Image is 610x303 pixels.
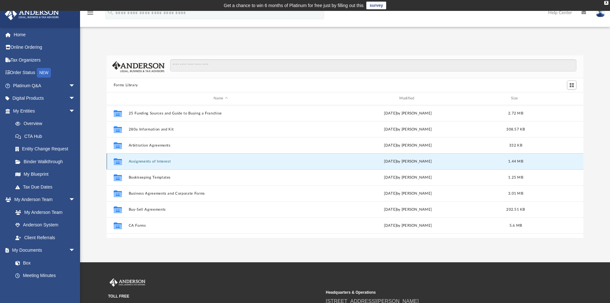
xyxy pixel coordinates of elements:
[128,191,313,196] button: Business Agreements and Corporate Forms
[316,223,500,228] div: [DATE] by [PERSON_NAME]
[9,231,82,244] a: Client Referrals
[108,278,147,287] img: Anderson Advisors Platinum Portal
[114,82,138,88] button: Forms Library
[316,142,500,148] div: [DATE] by [PERSON_NAME]
[9,269,82,282] a: Meeting Minutes
[9,130,85,143] a: CTA Hub
[128,159,313,164] button: Assignments of Interest
[128,111,313,115] button: 25 Funding Sources and Guide to Buying a Franchise
[316,158,500,164] div: [DATE] by [PERSON_NAME]
[506,207,525,211] span: 202.51 KB
[567,80,577,89] button: Switch to Grid View
[596,8,605,17] img: User Pic
[9,219,82,231] a: Anderson System
[9,117,85,130] a: Overview
[9,206,78,219] a: My Anderson Team
[316,126,500,132] div: [DATE] by [PERSON_NAME]
[316,174,500,180] div: [DATE] by [PERSON_NAME]
[4,244,82,257] a: My Documentsarrow_drop_down
[9,155,85,168] a: Binder Walkthrough
[508,175,523,179] span: 1.25 MB
[316,110,500,116] div: [DATE] by [PERSON_NAME]
[604,1,608,5] div: close
[316,206,500,212] div: [DATE] by [PERSON_NAME]
[316,190,500,196] div: [DATE] by [PERSON_NAME]
[508,159,523,163] span: 1.44 MB
[503,96,528,101] div: Size
[69,105,82,118] span: arrow_drop_down
[3,8,61,20] img: Anderson Advisors Platinum Portal
[4,28,85,41] a: Home
[315,96,500,101] div: Modified
[4,66,85,80] a: Order StatusNEW
[9,257,78,269] a: Box
[86,12,94,17] a: menu
[110,96,126,101] div: id
[508,191,523,195] span: 3.01 MB
[69,193,82,206] span: arrow_drop_down
[128,223,313,228] button: CA Forms
[128,175,313,180] button: Bookkeeping Templates
[4,54,85,66] a: Tax Organizers
[509,223,522,227] span: 5.6 MB
[37,68,51,78] div: NEW
[170,59,576,72] input: Search files and folders
[69,92,82,105] span: arrow_drop_down
[4,79,85,92] a: Platinum Q&Aarrow_drop_down
[69,244,82,257] span: arrow_drop_down
[509,143,522,147] span: 332 KB
[4,41,85,54] a: Online Ordering
[326,290,539,295] small: Headquarters & Operations
[4,193,82,206] a: My Anderson Teamarrow_drop_down
[9,143,85,156] a: Entity Change Request
[4,105,85,117] a: My Entitiesarrow_drop_down
[128,143,313,147] button: Arbitration Agreements
[506,127,525,131] span: 308.57 KB
[9,181,85,193] a: Tax Due Dates
[531,96,576,101] div: id
[128,207,313,212] button: Buy-Sell Agreements
[508,111,523,115] span: 2.72 MB
[366,2,386,9] a: survey
[224,2,364,9] div: Get a chance to win 6 months of Platinum for free just by filling out this
[86,9,94,17] i: menu
[107,105,584,238] div: grid
[107,9,114,16] i: search
[128,96,313,101] div: Name
[128,127,313,131] button: 280a Information and Kit
[108,293,321,299] small: TOLL FREE
[9,168,82,181] a: My Blueprint
[4,92,85,105] a: Digital Productsarrow_drop_down
[69,79,82,92] span: arrow_drop_down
